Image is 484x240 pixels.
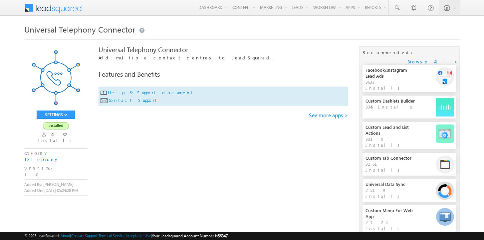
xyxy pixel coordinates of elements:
[99,54,348,61] p: Add multiple contact centres to LeadSquared.
[24,188,88,194] label: Added On: [DATE] 05:24:28 PM
[436,155,454,174] img: connector Image
[38,131,74,143] span: 4132 Installs
[407,59,456,65] a: Browse All >
[365,187,416,199] div: 2519 Installs
[24,24,135,35] span: Universal Telephony Connector
[309,112,348,118] a: See more apps >
[99,46,348,52] div: Universal Telephony Connector
[436,182,454,200] img: connector Image
[125,233,151,238] a: Acceptable Use
[365,98,416,104] div: Custom Dashlets Builder
[43,122,69,129] span: Installed
[365,104,416,110] div: 3345 Installs
[24,182,88,188] label: Added By: [PERSON_NAME]
[152,233,228,238] span: Your Leadsquared Account Number is
[436,208,454,226] img: connector Image
[365,181,416,187] div: Universal Data Sync
[37,111,75,119] button: SETTINGS
[365,124,416,136] div: Custom Lead and List Actions
[436,124,454,143] img: connector Image
[24,172,88,178] div: 1.0
[109,97,158,103] a: Contact Support
[365,155,416,161] div: Custom Tab Connector
[436,98,454,117] img: connector Image
[108,90,194,95] a: Help & Support document
[71,233,98,238] a: Contact Support
[24,150,88,156] div: CATEGORY
[365,207,416,219] div: Custom Menu For Web App
[61,233,70,238] a: About
[99,71,348,77] div: Features and Benefits
[363,49,408,59] div: Recommended:
[218,233,228,238] span: 56347
[365,67,416,79] div: Facebook/Instagram Lead Ads
[365,79,416,91] div: 3633 Installs
[365,161,416,173] div: 3261 Installs
[99,233,124,238] a: Terms of Service
[24,156,59,162] a: Telephony
[436,67,454,86] img: connector Image
[365,219,416,231] div: 2124 Installs
[365,136,416,148] div: 3310 Installs
[24,46,88,109] img: connector-image
[24,166,88,172] div: VERSION:
[24,233,228,239] span: © 2025 LeadSquared | | | | |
